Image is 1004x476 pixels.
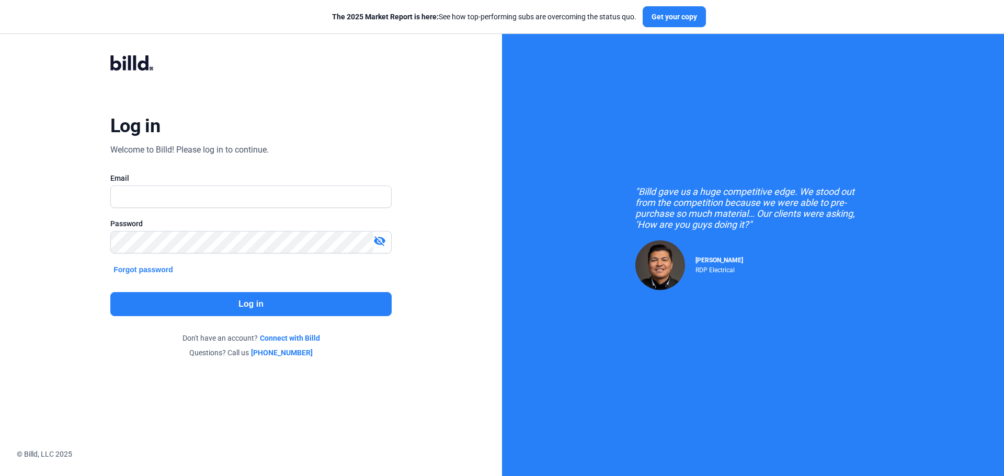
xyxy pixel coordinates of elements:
div: RDP Electrical [695,264,743,274]
div: See how top-performing subs are overcoming the status quo. [332,11,636,22]
mat-icon: visibility_off [373,235,386,247]
span: [PERSON_NAME] [695,257,743,264]
img: Raul Pacheco [635,240,685,290]
a: Connect with Billd [260,333,320,343]
div: Email [110,173,392,183]
div: Log in [110,114,160,137]
button: Get your copy [643,6,706,27]
div: Questions? Call us [110,347,392,358]
div: Password [110,218,392,229]
span: The 2025 Market Report is here: [332,13,439,21]
div: Don't have an account? [110,333,392,343]
a: [PHONE_NUMBER] [251,347,313,358]
div: Welcome to Billd! Please log in to continue. [110,144,269,156]
button: Log in [110,292,392,316]
button: Forgot password [110,264,176,275]
div: "Billd gave us a huge competitive edge. We stood out from the competition because we were able to... [635,186,871,230]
